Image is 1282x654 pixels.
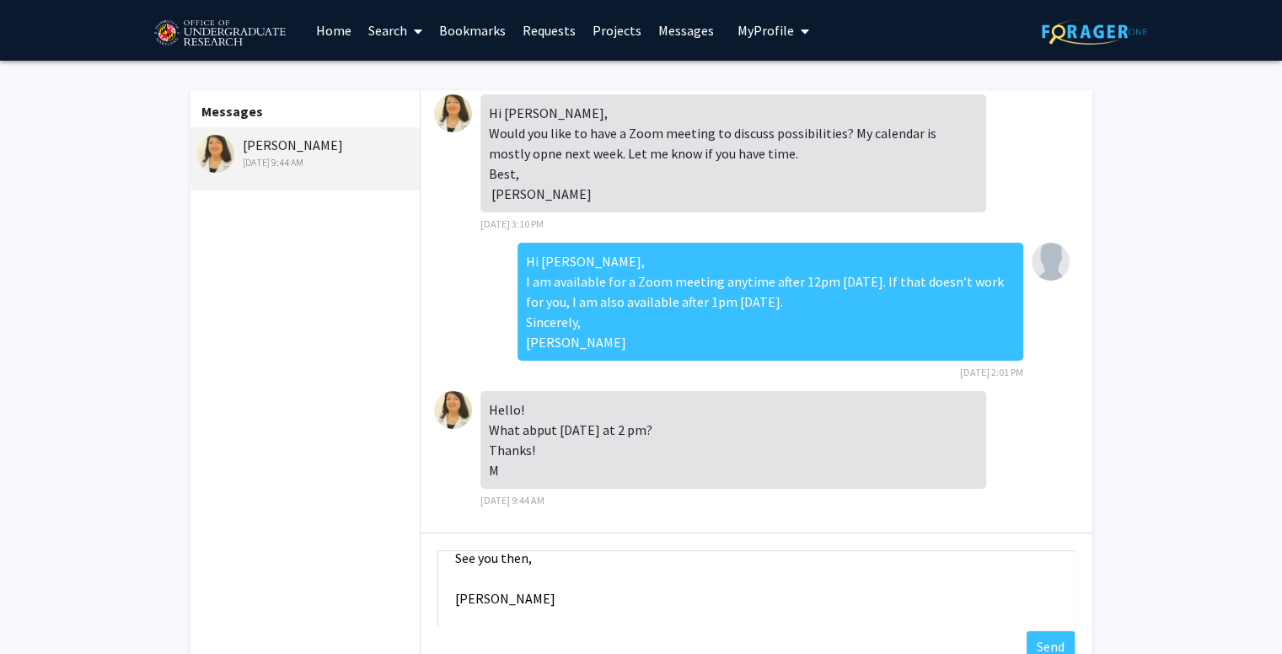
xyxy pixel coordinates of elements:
[480,94,986,212] div: Hi [PERSON_NAME], Would you like to have a Zoom meeting to discuss possibilities? My calendar is ...
[437,550,1075,626] textarea: Message
[584,1,650,60] a: Projects
[360,1,431,60] a: Search
[196,135,234,173] img: Magaly Toro
[514,1,584,60] a: Requests
[480,217,544,230] span: [DATE] 3:10 PM
[1032,243,1070,281] img: Mai-Trang Pham
[480,391,986,489] div: Hello! What abput [DATE] at 2 pm? Thanks! M
[434,391,472,429] img: Magaly Toro
[196,155,416,170] div: [DATE] 9:44 AM
[148,13,291,55] img: University of Maryland Logo
[1042,19,1147,45] img: ForagerOne Logo
[518,243,1023,361] div: Hi [PERSON_NAME], I am available for a Zoom meeting anytime after 12pm [DATE]. If that doesn’t wo...
[196,135,416,170] div: [PERSON_NAME]
[480,494,544,507] span: [DATE] 9:44 AM
[431,1,514,60] a: Bookmarks
[308,1,360,60] a: Home
[201,103,263,120] b: Messages
[650,1,722,60] a: Messages
[13,578,72,641] iframe: Chat
[434,94,472,132] img: Magaly Toro
[960,366,1023,378] span: [DATE] 2:01 PM
[738,22,794,39] span: My Profile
